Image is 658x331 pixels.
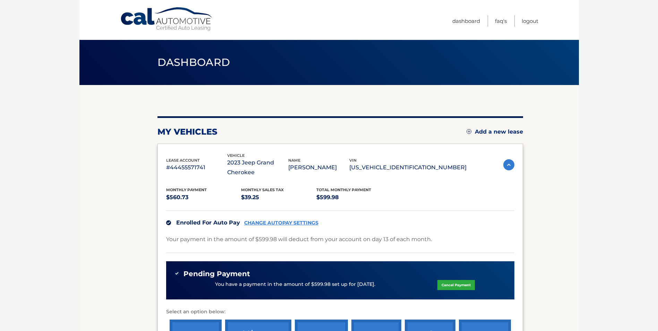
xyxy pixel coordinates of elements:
a: Add a new lease [467,128,523,135]
a: Cancel Payment [437,280,475,290]
img: check-green.svg [174,271,179,276]
p: #44455571741 [166,163,227,172]
span: Pending Payment [183,270,250,278]
img: check.svg [166,220,171,225]
span: vehicle [227,153,245,158]
span: Total Monthly Payment [316,187,371,192]
p: Your payment in the amount of $599.98 will deduct from your account on day 13 of each month. [166,235,432,244]
span: lease account [166,158,200,163]
a: Cal Automotive [120,7,214,32]
span: Dashboard [157,56,230,69]
img: accordion-active.svg [503,159,514,170]
span: vin [349,158,357,163]
p: [PERSON_NAME] [288,163,349,172]
p: $39.25 [241,193,316,202]
a: Logout [522,15,538,27]
p: 2023 Jeep Grand Cherokee [227,158,288,177]
p: Select an option below: [166,308,514,316]
p: $599.98 [316,193,392,202]
a: Dashboard [452,15,480,27]
a: FAQ's [495,15,507,27]
img: add.svg [467,129,471,134]
h2: my vehicles [157,127,217,137]
span: name [288,158,300,163]
a: CHANGE AUTOPAY SETTINGS [244,220,318,226]
span: Monthly sales Tax [241,187,284,192]
span: Enrolled For Auto Pay [176,219,240,226]
span: Monthly Payment [166,187,207,192]
p: $560.73 [166,193,241,202]
p: You have a payment in the amount of $599.98 set up for [DATE]. [215,281,375,288]
p: [US_VEHICLE_IDENTIFICATION_NUMBER] [349,163,467,172]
